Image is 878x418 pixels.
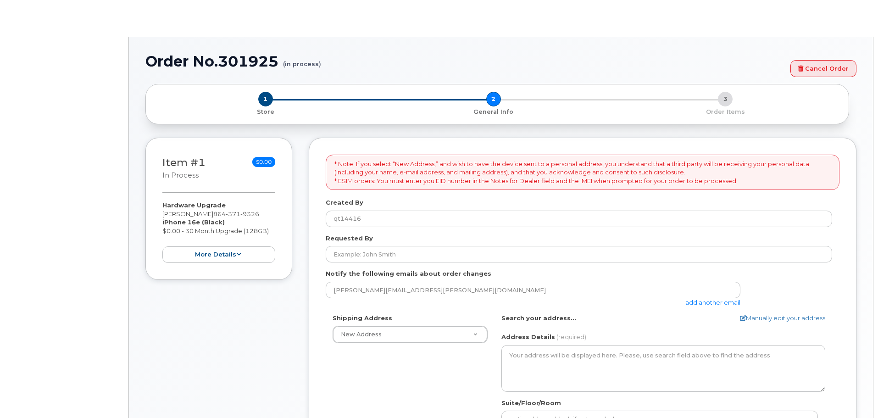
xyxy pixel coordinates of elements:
span: 1 [258,92,273,106]
a: New Address [333,326,487,343]
h3: Item #1 [162,157,206,180]
span: New Address [341,331,382,338]
a: Cancel Order [790,60,856,77]
h1: Order No.301925 [145,53,786,69]
a: Manually edit your address [740,314,825,323]
span: (required) [556,333,586,340]
strong: Hardware Upgrade [162,201,226,209]
input: Example: john@appleseed.com [326,282,740,298]
a: 1 Store [153,106,378,116]
span: 371 [226,210,240,217]
span: 9326 [240,210,259,217]
label: Search your address... [501,314,576,323]
small: (in process) [283,53,321,67]
a: add another email [685,299,740,306]
span: 864 [213,210,259,217]
label: Address Details [501,333,555,341]
p: Store [157,108,374,116]
label: Requested By [326,234,373,243]
label: Notify the following emails about order changes [326,269,491,278]
p: * Note: If you select “New Address,” and wish to have the device sent to a personal address, you ... [334,160,831,185]
button: more details [162,246,275,263]
small: in process [162,171,199,179]
div: [PERSON_NAME] $0.00 - 30 Month Upgrade (128GB) [162,201,275,263]
span: $0.00 [252,157,275,167]
label: Suite/Floor/Room [501,399,561,407]
label: Created By [326,198,363,207]
input: Example: John Smith [326,246,832,262]
strong: iPhone 16e (Black) [162,218,225,226]
label: Shipping Address [333,314,392,323]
